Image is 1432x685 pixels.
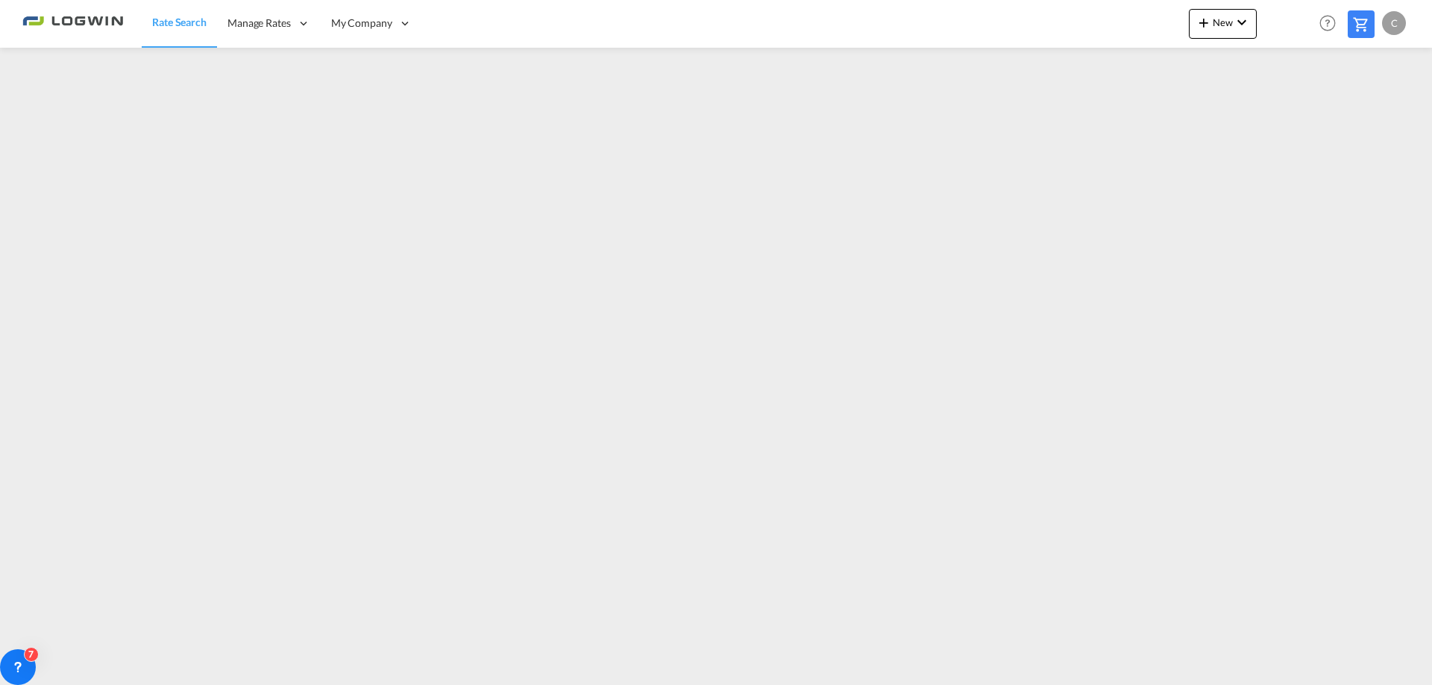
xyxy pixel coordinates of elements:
[1315,10,1348,37] div: Help
[331,16,392,31] span: My Company
[1195,13,1213,31] md-icon: icon-plus 400-fg
[1382,11,1406,35] div: C
[227,16,291,31] span: Manage Rates
[22,7,123,40] img: 2761ae10d95411efa20a1f5e0282d2d7.png
[1195,16,1251,28] span: New
[1233,13,1251,31] md-icon: icon-chevron-down
[1189,9,1257,39] button: icon-plus 400-fgNewicon-chevron-down
[1315,10,1340,36] span: Help
[152,16,207,28] span: Rate Search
